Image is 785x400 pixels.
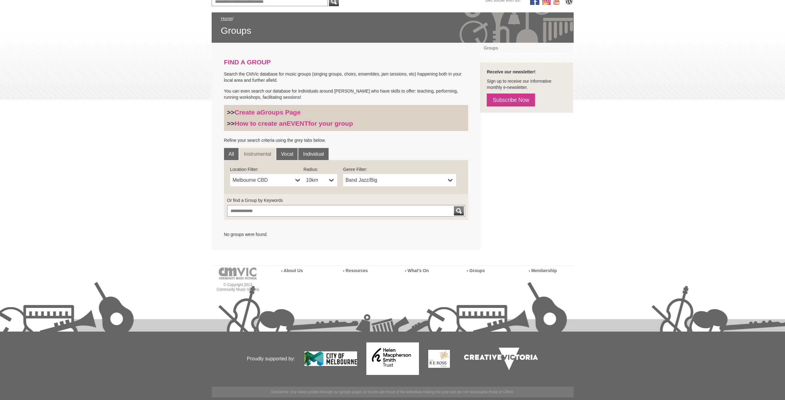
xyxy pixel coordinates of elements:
[306,176,327,184] span: 10km
[239,148,276,160] a: Instrumental
[405,268,429,273] a: › What’s On
[230,166,304,172] label: Location Filter:
[467,268,485,273] a: › Groups
[481,43,573,53] a: Groups
[529,268,557,273] a: › Membership
[343,268,368,273] a: › Resources
[235,120,353,127] a: How to create anEVENTfor your group
[366,342,419,375] img: Helen Macpherson Smith Trust
[304,174,337,186] a: 10km
[221,16,232,21] a: Home
[298,148,329,160] a: Individual
[212,387,574,398] p: Disclaimer: ​Any views posted through our groups pages or forums are those of the individual maki...
[304,351,357,366] img: City of Melbourne
[219,267,257,280] img: cmvic-logo-footer.png
[487,78,567,90] p: Sign up to receive our informative monthly e-newsletter.
[224,71,468,83] p: Search the CMVic database for music groups (singing groups, choirs, ensembles, jam sessions, etc)...
[224,88,468,100] p: You can even search our database for individuals around [PERSON_NAME] who have skills to offer: t...
[487,93,535,107] a: Subscribe Now
[487,69,535,74] strong: Receive our newsletter!
[343,166,456,172] label: Genre Filter:
[227,120,465,128] h3: >>
[224,59,271,66] strong: FIND A GROUP
[276,148,298,160] a: Vocal
[459,343,543,375] img: Creative Victoria Logo
[235,109,301,116] a: Create aGroups Page
[224,137,468,143] p: Refine your search criteria using the grey tabs below.
[227,197,465,203] label: Or find a Group by Keywords
[227,108,465,116] h3: >>
[224,231,468,237] ul: No groups were found.
[287,120,308,127] strong: EVENT
[281,268,303,273] a: › About Us
[304,166,337,172] label: Radius:
[212,333,295,385] p: Proudly supported by:
[230,174,304,186] a: Melbourne CBD
[212,283,264,292] p: © Copyright 2013 Community Music Victoria
[221,15,564,37] div: /
[224,148,239,160] a: All
[343,174,456,186] a: Band Jazz/Big
[346,176,446,184] span: Band Jazz/Big
[428,350,450,368] img: The Re Ross Trust
[260,109,301,116] strong: Groups Page
[233,176,293,184] span: Melbourne CBD
[221,25,564,37] span: Groups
